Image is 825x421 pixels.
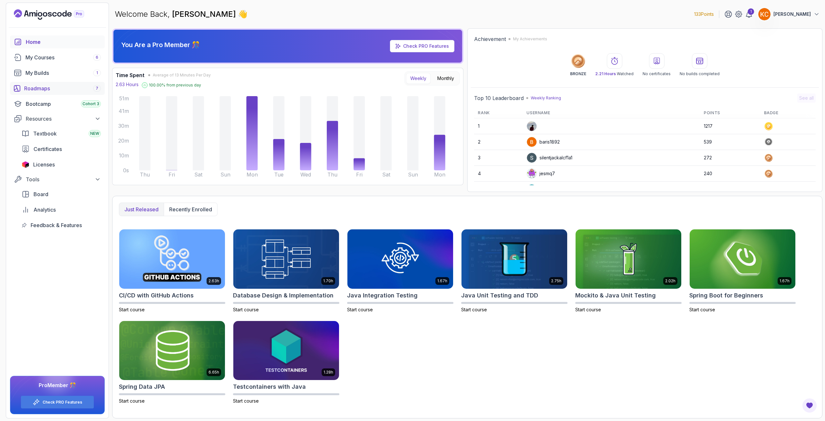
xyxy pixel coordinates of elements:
p: Recently enrolled [169,205,212,213]
div: Bootcamp [26,100,101,108]
span: 1 [96,70,98,75]
img: Testcontainers with Java card [233,321,339,380]
span: [PERSON_NAME] [172,9,238,19]
p: 1.28h [324,370,333,375]
tspan: Sun [408,171,418,178]
span: 2.21 Hours [595,71,616,76]
tspan: 0s [123,167,129,174]
span: Licenses [33,161,55,168]
a: Check PRO Features [390,40,454,52]
p: BRONZE [570,71,586,76]
tspan: Sat [382,171,391,178]
p: My Achievements [513,36,547,42]
div: baris1892 [527,137,560,147]
tspan: Sun [220,171,230,178]
td: 5 [474,182,523,197]
span: Analytics [34,206,56,214]
td: 539 [700,134,760,150]
td: 1217 [700,118,760,134]
button: Recently enrolled [164,203,217,216]
tspan: 30m [118,123,129,129]
a: home [10,35,105,48]
span: Start course [347,307,373,312]
a: analytics [18,203,105,216]
tspan: Thu [327,171,337,178]
button: See all [797,94,816,103]
span: 6 [96,55,98,60]
p: 2.63h [209,278,219,284]
button: Monthly [433,73,458,84]
span: Start course [233,307,259,312]
h2: Java Unit Testing and TDD [461,291,538,300]
tspan: Mon [247,171,258,178]
span: 👋 [238,9,247,19]
td: 4 [474,166,523,182]
p: Weekly Ranking [531,95,561,101]
img: Database Design & Implementation card [233,229,339,289]
span: 7 [96,86,98,91]
h2: Database Design & Implementation [233,291,334,300]
span: Cohort 3 [82,101,99,106]
a: Spring Boot for Beginners card1.67hSpring Boot for BeginnersStart course [689,229,796,313]
td: 272 [700,150,760,166]
button: Open Feedback Button [802,398,817,413]
tspan: 41m [119,108,129,114]
a: Check PRO Features [43,400,82,405]
div: Home [26,38,101,46]
p: Just released [124,205,159,213]
p: Watched [595,71,634,76]
tspan: 10m [119,152,129,159]
a: Testcontainers with Java card1.28hTestcontainers with JavaStart course [233,321,339,405]
p: No certificates [643,71,671,76]
button: Resources [10,113,105,125]
tspan: Fri [356,171,363,178]
img: jetbrains icon [22,161,29,168]
img: Spring Data JPA card [119,321,225,380]
td: 2 [474,134,523,150]
span: Start course [461,307,487,312]
a: feedback [18,219,105,232]
a: board [18,188,105,201]
img: user profile image [758,8,771,20]
img: Mockito & Java Unit Testing card [576,229,681,289]
button: Weekly [406,73,431,84]
div: My Courses [25,54,101,61]
tspan: 51m [119,95,129,102]
a: Spring Data JPA card6.65hSpring Data JPAStart course [119,321,225,405]
p: 100.00 % from previous day [149,83,201,88]
div: My Builds [25,69,101,77]
h2: Testcontainers with Java [233,382,306,391]
div: silentjackalcf1a1 [527,153,572,163]
tspan: Fri [169,171,175,178]
img: Java Unit Testing and TDD card [461,229,567,289]
tspan: Sat [194,171,203,178]
div: 1 [748,8,754,15]
h2: Top 10 Leaderboard [474,94,524,102]
span: Certificates [34,145,62,153]
th: Badge [760,108,816,118]
a: courses [10,51,105,64]
a: roadmaps [10,82,105,95]
p: 1.67h [780,278,790,284]
tspan: Wed [300,171,311,178]
a: textbook [18,127,105,140]
a: licenses [18,158,105,171]
img: user profile image [527,137,537,147]
a: Java Integration Testing card1.67hJava Integration TestingStart course [347,229,453,313]
tspan: 20m [118,137,129,144]
p: 1.70h [323,278,333,284]
h2: Spring Data JPA [119,382,165,391]
tspan: Thu [140,171,150,178]
td: 240 [700,166,760,182]
span: Start course [119,398,145,404]
p: No builds completed [680,71,720,76]
h2: Mockito & Java Unit Testing [575,291,656,300]
img: Java Integration Testing card [347,229,453,289]
span: Start course [119,307,145,312]
h2: Java Integration Testing [347,291,418,300]
tspan: Mon [434,171,445,178]
td: 1 [474,118,523,134]
button: Check PRO Features [21,396,94,409]
span: Average of 13 Minutes Per Day [153,73,211,78]
p: 133 Points [694,11,714,17]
